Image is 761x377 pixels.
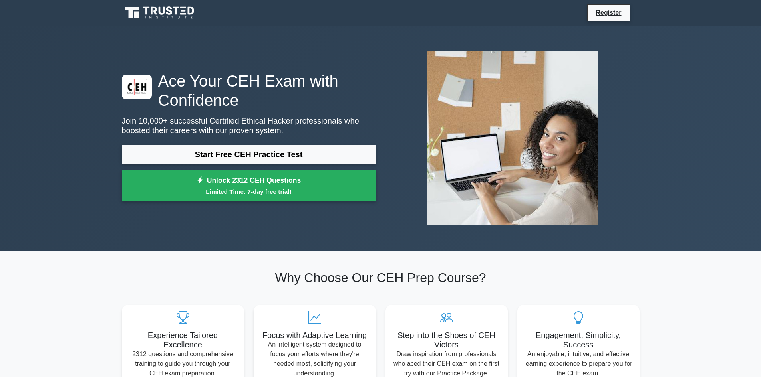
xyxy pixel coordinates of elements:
[591,8,626,18] a: Register
[122,145,376,164] a: Start Free CEH Practice Test
[122,270,640,285] h2: Why Choose Our CEH Prep Course?
[392,330,501,349] h5: Step into the Shoes of CEH Victors
[260,330,370,340] h5: Focus with Adaptive Learning
[122,116,376,135] p: Join 10,000+ successful Certified Ethical Hacker professionals who boosted their careers with our...
[524,330,633,349] h5: Engagement, Simplicity, Success
[122,170,376,202] a: Unlock 2312 CEH QuestionsLimited Time: 7-day free trial!
[128,330,238,349] h5: Experience Tailored Excellence
[122,71,376,110] h1: Ace Your CEH Exam with Confidence
[132,187,366,196] small: Limited Time: 7-day free trial!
